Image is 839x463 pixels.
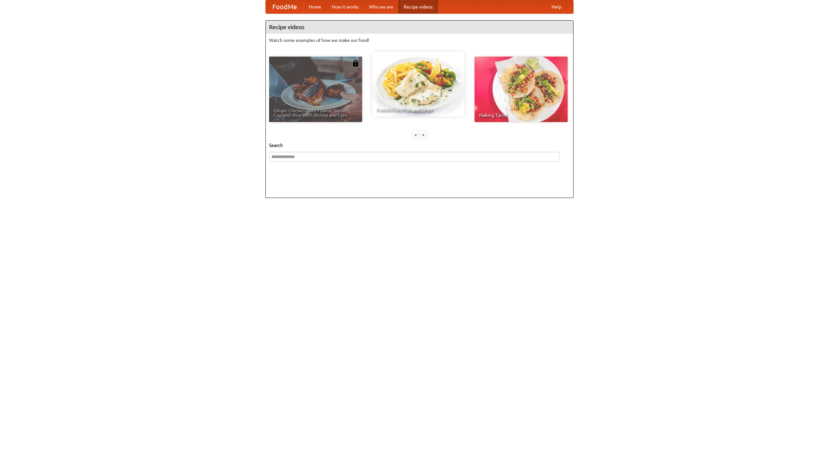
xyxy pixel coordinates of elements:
img: 483408.png [352,60,359,66]
a: FoodMe [266,0,303,13]
a: Making Tacos [475,57,568,122]
span: Making Tacos [479,113,563,117]
a: Who we are [364,0,399,13]
div: « [413,131,419,139]
div: » [420,131,426,139]
a: How it works [326,0,364,13]
span: French Fries Fish and Chips [376,108,460,112]
a: French Fries Fish and Chips [372,51,465,117]
a: Recipe videos [399,0,438,13]
p: Watch some examples of how we make our food! [269,37,570,44]
h4: Recipe videos [266,21,573,34]
h5: Search [269,142,570,149]
a: Home [303,0,326,13]
a: Help [546,0,567,13]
